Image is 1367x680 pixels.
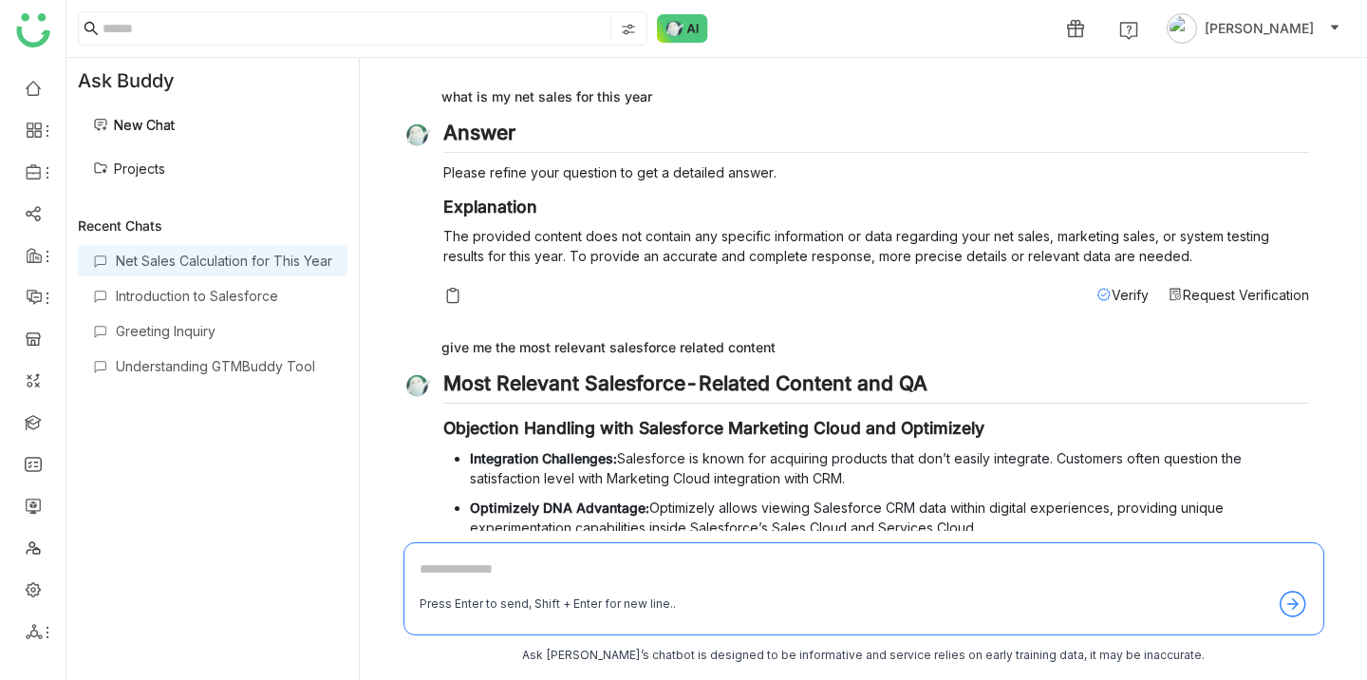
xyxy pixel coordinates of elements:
[66,58,359,104] div: Ask Buddy
[470,450,617,466] strong: Integration Challenges:
[403,333,1309,360] div: give me the most relevant salesforce related content
[443,286,462,305] img: copy-askbuddy.svg
[420,595,676,614] div: Press Enter to send, Shift + Enter for new line..
[93,161,165,177] a: Projects
[470,498,1309,538] p: Optimizely allows viewing Salesforce CRM data within digital experiences, providing unique experi...
[1119,21,1138,40] img: help.svg
[93,117,175,133] a: New Chat
[621,22,636,37] img: search-type.svg
[116,288,332,304] div: Introduction to Salesforce
[657,14,708,43] img: ask-buddy-normal.svg
[16,13,50,47] img: logo
[1205,18,1314,39] span: [PERSON_NAME]
[443,418,1309,439] h3: Objection Handling with Salesforce Marketing Cloud and Optimizely
[403,333,430,360] img: 6867be86767aa130bf4aa19d
[116,358,332,374] div: Understanding GTMBuddy Tool
[443,226,1309,266] p: The provided content does not contain any specific information or data regarding your net sales, ...
[403,647,1324,665] div: Ask [PERSON_NAME]’s chatbot is designed to be informative and service relies on early training da...
[470,448,1309,488] p: Salesforce is known for acquiring products that don’t easily integrate. Customers often question ...
[470,500,649,516] strong: Optimizely DNA Advantage:
[1167,13,1197,44] img: avatar
[443,121,1309,153] h2: Answer
[116,253,332,269] div: Net Sales Calculation for This Year
[443,197,1309,217] h3: Explanation
[443,371,1309,404] h2: Most Relevant Salesforce-Related Content and QA
[1163,13,1344,44] button: [PERSON_NAME]
[1112,287,1149,303] span: Verify
[403,83,430,109] img: 6867be86767aa130bf4aa19d
[116,323,332,339] div: Greeting Inquiry
[78,217,347,234] div: Recent Chats
[1183,287,1309,303] span: Request Verification
[443,162,1309,182] p: Please refine your question to get a detailed answer.
[403,83,1309,109] div: what is my net sales for this year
